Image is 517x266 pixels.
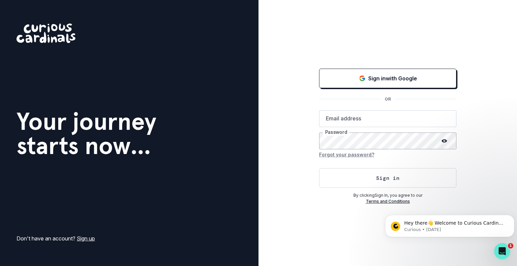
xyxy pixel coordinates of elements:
[381,96,395,102] p: OR
[16,24,75,43] img: Curious Cardinals Logo
[77,235,95,242] a: Sign up
[508,243,513,249] span: 1
[319,192,456,198] p: By clicking Sign In , you agree to our
[16,234,95,242] p: Don't have an account?
[319,69,456,88] button: Sign in with Google (GSuite)
[319,149,374,160] button: Forgot your password?
[319,168,456,188] button: Sign in
[368,74,417,82] p: Sign in with Google
[382,201,517,248] iframe: Intercom notifications message
[494,243,510,259] iframe: Intercom live chat
[16,109,157,158] h1: Your journey starts now...
[366,199,410,204] a: Terms and Conditions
